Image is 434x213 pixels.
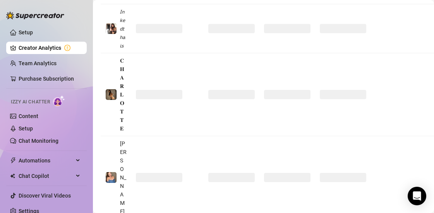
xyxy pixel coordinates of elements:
[19,29,33,35] a: Setup
[19,193,71,199] a: Discover Viral Videos
[19,138,58,144] a: Chat Monitoring
[106,172,117,183] img: 𝐍𝐢𝐤𝐨𝐥𝐞
[19,42,81,54] a: Creator Analytics exclamation-circle
[106,89,117,100] img: 𝐂𝐇𝐀𝐑𝐋𝐎𝐓𝐓𝐄
[120,57,124,132] span: 𝐂𝐇𝐀𝐑𝐋𝐎𝐓𝐓𝐄
[106,23,117,34] img: 𝘐𝘯𝘬𝘦𝘥𝘵𝘩𝘢𝘪𝘴
[19,60,57,66] a: Team Analytics
[19,125,33,132] a: Setup
[120,8,125,49] span: 𝘐𝘯𝘬𝘦𝘥𝘵𝘩𝘢𝘪𝘴
[10,157,16,164] span: thunderbolt
[6,12,64,19] img: logo-BBDzfeDw.svg
[19,170,74,182] span: Chat Copilot
[408,187,426,205] div: Open Intercom Messenger
[10,173,15,179] img: Chat Copilot
[19,113,38,119] a: Content
[11,98,50,106] span: Izzy AI Chatter
[19,154,74,167] span: Automations
[19,76,74,82] a: Purchase Subscription
[53,95,65,106] img: AI Chatter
